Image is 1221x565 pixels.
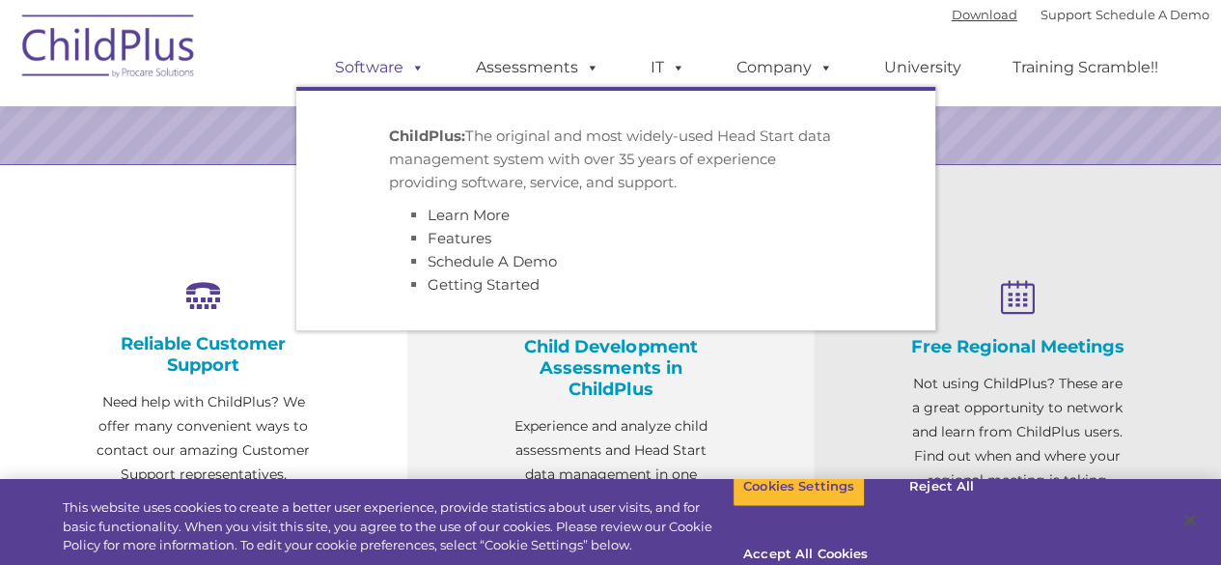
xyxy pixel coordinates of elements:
[631,48,705,87] a: IT
[457,48,619,87] a: Assessments
[1096,7,1209,22] a: Schedule A Demo
[733,466,865,507] button: Cookies Settings
[952,7,1017,22] a: Download
[1169,499,1211,542] button: Close
[268,127,327,142] span: Last name
[428,229,491,247] a: Features
[910,372,1124,517] p: Not using ChildPlus? These are a great opportunity to network and learn from ChildPlus users. Fin...
[428,275,540,294] a: Getting Started
[268,207,350,221] span: Phone number
[993,48,1178,87] a: Training Scramble!!
[910,336,1124,357] h4: Free Regional Meetings
[952,7,1209,22] font: |
[1041,7,1092,22] a: Support
[881,466,1002,507] button: Reject All
[389,127,465,145] strong: ChildPlus:
[428,206,510,224] a: Learn More
[504,336,718,400] h4: Child Development Assessments in ChildPlus
[316,48,444,87] a: Software
[717,48,852,87] a: Company
[428,252,557,270] a: Schedule A Demo
[504,414,718,559] p: Experience and analyze child assessments and Head Start data management in one system with zero c...
[97,390,311,559] p: Need help with ChildPlus? We offer many convenient ways to contact our amazing Customer Support r...
[389,125,843,194] p: The original and most widely-used Head Start data management system with over 35 years of experie...
[13,1,206,98] img: ChildPlus by Procare Solutions
[63,498,733,555] div: This website uses cookies to create a better user experience, provide statistics about user visit...
[865,48,981,87] a: University
[97,333,311,376] h4: Reliable Customer Support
